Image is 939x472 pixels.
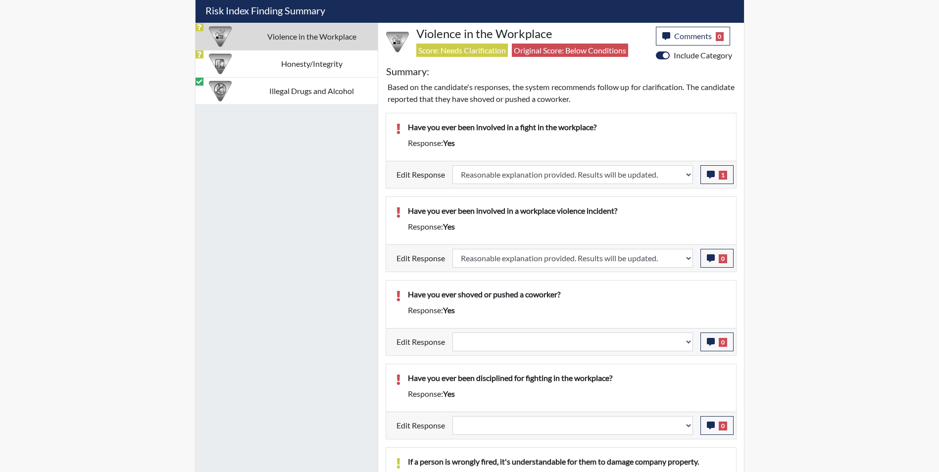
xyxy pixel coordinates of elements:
[408,121,726,133] p: Have you ever been involved in a fight in the workplace?
[719,254,727,263] span: 0
[209,52,232,75] img: CATEGORY%20ICON-11.a5f294f4.png
[408,372,726,384] p: Have you ever been disciplined for fighting in the workplace?
[656,27,731,46] button: Comments0
[408,205,726,217] p: Have you ever been involved in a workplace violence incident?
[400,221,734,233] div: Response:
[512,44,628,57] span: Original Score: Below Conditions
[416,27,648,41] h4: Violence in the Workplace
[396,416,445,435] label: Edit Response
[445,332,700,351] div: Update the test taker's response, the change might impact the score
[246,23,377,50] td: Violence in the Workplace
[386,65,429,77] h5: Summary:
[674,49,732,61] label: Include Category
[246,77,377,104] td: Illegal Drugs and Alcohol
[400,304,734,316] div: Response:
[700,332,734,351] button: 0
[443,138,455,147] span: yes
[445,165,700,184] div: Update the test taker's response, the change might impact the score
[700,165,734,184] button: 1
[443,305,455,315] span: yes
[246,50,377,77] td: Honesty/Integrity
[396,332,445,351] label: Edit Response
[396,249,445,268] label: Edit Response
[445,416,700,435] div: Update the test taker's response, the change might impact the score
[400,388,734,400] div: Response:
[408,288,726,300] p: Have you ever shoved or pushed a coworker?
[443,389,455,398] span: yes
[445,249,700,268] div: Update the test taker's response, the change might impact the score
[209,25,232,48] img: CATEGORY%20ICON-26.eccbb84f.png
[719,338,727,347] span: 0
[700,249,734,268] button: 0
[719,422,727,430] span: 0
[400,137,734,149] div: Response:
[674,31,712,41] span: Comments
[700,416,734,435] button: 0
[416,44,508,57] span: Score: Needs Clarification
[396,165,445,184] label: Edit Response
[716,32,724,41] span: 0
[408,456,726,468] p: If a person is wrongly fired, it's understandable for them to damage company property.
[443,222,455,231] span: yes
[388,81,735,105] p: Based on the candidate's responses, the system recommends follow up for clarification. The candid...
[719,171,727,180] span: 1
[209,80,232,102] img: CATEGORY%20ICON-12.0f6f1024.png
[386,31,409,53] img: CATEGORY%20ICON-26.eccbb84f.png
